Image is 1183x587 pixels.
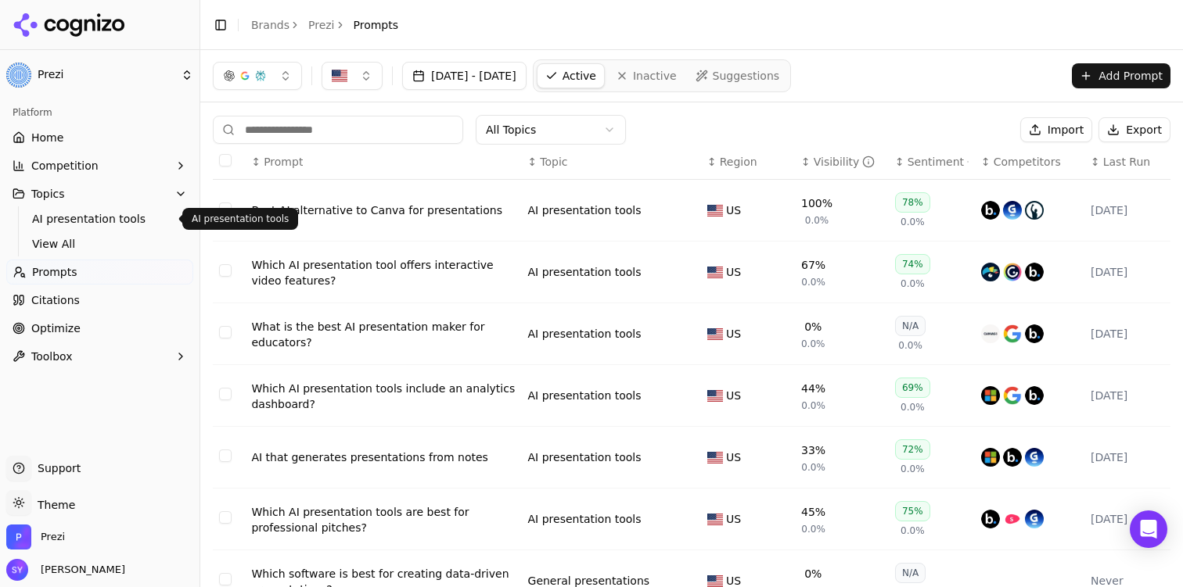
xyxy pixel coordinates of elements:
[1091,154,1164,170] div: ↕Last Run
[1025,448,1044,467] img: gamma
[1103,154,1150,170] span: Last Run
[981,324,1000,343] img: canva
[1025,386,1044,405] img: beautiful.ai
[726,202,741,218] span: US
[6,524,31,549] img: Prezi
[251,381,515,412] a: Which AI presentation tools include an analytics dashboard?
[528,264,642,280] a: AI presentation tools
[251,449,515,465] div: AI that generates presentations from notes
[981,510,1000,528] img: beautiful.ai
[707,154,789,170] div: ↕Region
[898,339,922,352] span: 0.0%
[6,344,193,369] button: Toolbox
[6,559,28,581] img: Stephanie Yu
[528,202,642,218] div: AI presentation tools
[6,125,193,150] a: Home
[354,17,399,33] span: Prompts
[1003,263,1022,281] img: genially
[402,62,527,90] button: [DATE] - [DATE]
[713,68,780,84] span: Suggestions
[537,63,605,88] a: Active
[895,439,930,460] div: 72%
[688,63,788,88] a: Suggestions
[251,257,515,288] a: Which AI presentation tool offers interactive video features?
[801,461,825,474] span: 0.0%
[1025,510,1044,528] img: gamma
[528,388,642,403] div: AI presentation tools
[245,145,521,180] th: Prompt
[1072,63,1170,88] button: Add Prompt
[895,154,969,170] div: ↕Sentiment
[219,154,232,166] button: Select all rows
[895,563,926,583] div: N/A
[801,399,825,412] span: 0.0%
[528,511,642,527] a: AI presentation tools
[251,17,398,33] nav: breadcrumb
[633,68,677,84] span: Inactive
[701,145,795,180] th: Region
[981,154,1078,170] div: ↕Competitors
[889,145,975,180] th: sentiment
[726,449,741,465] span: US
[38,68,174,82] span: Prezi
[726,511,741,527] span: US
[1025,201,1044,220] img: pitch
[726,326,741,342] span: US
[6,181,193,206] button: Topics
[981,201,1000,220] img: beautiful.ai
[1003,386,1022,405] img: google
[31,292,80,308] span: Citations
[795,145,889,180] th: brandMentionRate
[31,130,63,145] span: Home
[981,448,1000,467] img: microsoft
[1003,324,1022,343] img: google
[540,154,567,170] span: Topic
[32,236,168,252] span: View All
[707,452,723,464] img: US flag
[251,202,515,218] a: Best AI alternative to Canva for presentations
[6,559,125,581] button: Open user button
[528,449,642,465] div: AI presentation tools
[981,386,1000,405] img: microsoft
[528,326,642,342] a: AI presentation tools
[801,381,825,396] div: 44%
[32,264,77,280] span: Prompts
[6,153,193,178] button: Competition
[34,563,125,577] span: [PERSON_NAME]
[1091,202,1164,218] div: [DATE]
[1084,145,1170,180] th: Last Run
[31,158,99,174] span: Competition
[805,214,829,227] span: 0.0%
[895,501,930,521] div: 75%
[720,154,757,170] span: Region
[308,17,335,33] a: Prezi
[804,566,822,582] div: 0%
[1025,324,1044,343] img: beautiful.ai
[219,264,232,277] button: Select row 2
[1020,117,1092,142] button: Import
[251,319,515,350] a: What is the best AI presentation maker for educators?
[707,514,723,525] img: US flag
[901,216,925,228] span: 0.0%
[707,205,723,217] img: US flag
[26,208,174,230] a: AI presentation tools
[801,523,825,535] span: 0.0%
[895,316,926,336] div: N/A
[26,233,174,255] a: View All
[6,288,193,313] a: Citations
[219,511,232,524] button: Select row 6
[707,390,723,402] img: US flag
[707,328,723,340] img: US flag
[251,504,515,535] a: Which AI presentation tools are best for professional pitches?
[219,388,232,400] button: Select row 4
[895,378,930,398] div: 69%
[219,449,232,462] button: Select row 5
[908,154,969,170] div: Sentiment
[31,320,81,336] span: Optimize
